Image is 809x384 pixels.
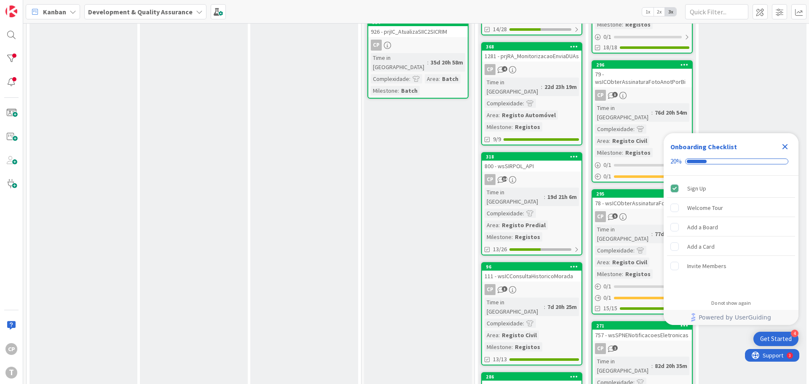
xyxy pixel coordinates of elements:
[595,343,606,354] div: CP
[623,269,653,279] div: Registos
[633,246,635,255] span: :
[687,222,718,232] div: Add a Board
[592,61,692,87] div: 29679 - wsICObterAssinaturaFotoAnotPorBi
[595,20,622,29] div: Milestone
[595,148,622,157] div: Milestone
[485,220,498,230] div: Area
[485,174,496,185] div: CP
[482,263,581,282] div: 96111 - wsICConsultaHistoricoMorada
[486,44,581,50] div: 368
[603,304,617,313] span: 15/15
[542,82,579,91] div: 22d 23h 19m
[670,158,682,165] div: 20%
[498,220,500,230] span: :
[482,373,581,381] div: 286
[485,64,496,75] div: CP
[623,20,653,29] div: Registos
[592,293,692,303] div: 0/1
[545,302,579,311] div: 7d 20h 25m
[485,110,498,120] div: Area
[368,40,468,51] div: CP
[485,342,512,352] div: Milestone
[595,269,622,279] div: Milestone
[482,284,581,295] div: CP
[651,229,653,239] span: :
[592,69,692,87] div: 79 - wsICObterAssinaturaFotoAnotPorBi
[502,176,507,182] span: 14
[493,245,507,254] span: 13/26
[5,343,17,355] div: CP
[482,174,581,185] div: CP
[592,90,692,101] div: CP
[603,293,611,302] span: 0 / 1
[592,61,692,69] div: 296
[653,108,689,117] div: 76d 20h 54m
[500,330,539,340] div: Registo Civil
[43,7,66,17] span: Kanban
[513,122,542,132] div: Registos
[493,135,501,144] span: 9/9
[667,218,795,236] div: Add a Board is incomplete.
[482,271,581,282] div: 111 - wsICConsultaHistoricoMorada
[523,319,524,328] span: :
[670,142,737,152] div: Onboarding Checklist
[664,176,798,294] div: Checklist items
[482,153,581,161] div: 318
[485,99,523,108] div: Complexidade
[664,133,798,325] div: Checklist Container
[685,4,748,19] input: Quick Filter...
[699,312,771,322] span: Powered by UserGuiding
[485,330,498,340] div: Area
[371,86,398,95] div: Milestone
[592,330,692,341] div: 757 - wsSPNENotificacoesEletronicas
[596,62,692,68] div: 296
[603,161,611,169] span: 0 / 1
[654,8,665,16] span: 2x
[610,136,649,145] div: Registo Civil
[595,136,609,145] div: Area
[687,203,723,213] div: Welcome Tour
[18,1,38,11] span: Support
[595,124,633,134] div: Complexidade
[486,154,581,160] div: 318
[595,246,633,255] div: Complexidade
[778,140,792,153] div: Close Checklist
[609,258,610,267] span: :
[493,25,507,34] span: 14/28
[595,225,651,243] div: Time in [GEOGRAPHIC_DATA]
[670,158,792,165] div: Checklist progress: 20%
[485,284,496,295] div: CP
[512,122,513,132] span: :
[425,74,439,83] div: Area
[612,92,618,97] span: 3
[612,213,618,219] span: 5
[481,262,582,365] a: 96111 - wsICConsultaHistoricoMoradaCPTime in [GEOGRAPHIC_DATA]:7d 20h 25mComplexidade:Area:Regist...
[667,237,795,256] div: Add a Card is incomplete.
[595,357,651,375] div: Time in [GEOGRAPHIC_DATA]
[592,211,692,222] div: CP
[482,43,581,62] div: 3681281 - prjRA_MonitorizacaoEnviaDUAs
[612,345,618,351] span: 1
[502,66,507,72] span: 4
[664,310,798,325] div: Footer
[485,78,541,96] div: Time in [GEOGRAPHIC_DATA]
[622,269,623,279] span: :
[596,191,692,197] div: 295
[711,300,751,306] div: Do not show again
[485,122,512,132] div: Milestone
[512,232,513,242] span: :
[668,310,794,325] a: Powered by UserGuiding
[481,152,582,255] a: 318800 - wsSIRPOL_APICPTime in [GEOGRAPHIC_DATA]:19d 21h 6mComplexidade:Area:Registo PredialMiles...
[667,257,795,275] div: Invite Members is incomplete.
[760,335,792,343] div: Get Started
[609,136,610,145] span: :
[665,8,676,16] span: 3x
[513,342,542,352] div: Registos
[592,322,692,330] div: 271
[687,242,715,252] div: Add a Card
[603,32,611,41] span: 0 / 1
[592,60,693,183] a: 29679 - wsICObterAssinaturaFotoAnotPorBiCPTime in [GEOGRAPHIC_DATA]:76d 20h 54mComplexidade:Area:...
[622,148,623,157] span: :
[642,8,654,16] span: 1x
[592,322,692,341] div: 271757 - wsSPNENotificacoesEletronicas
